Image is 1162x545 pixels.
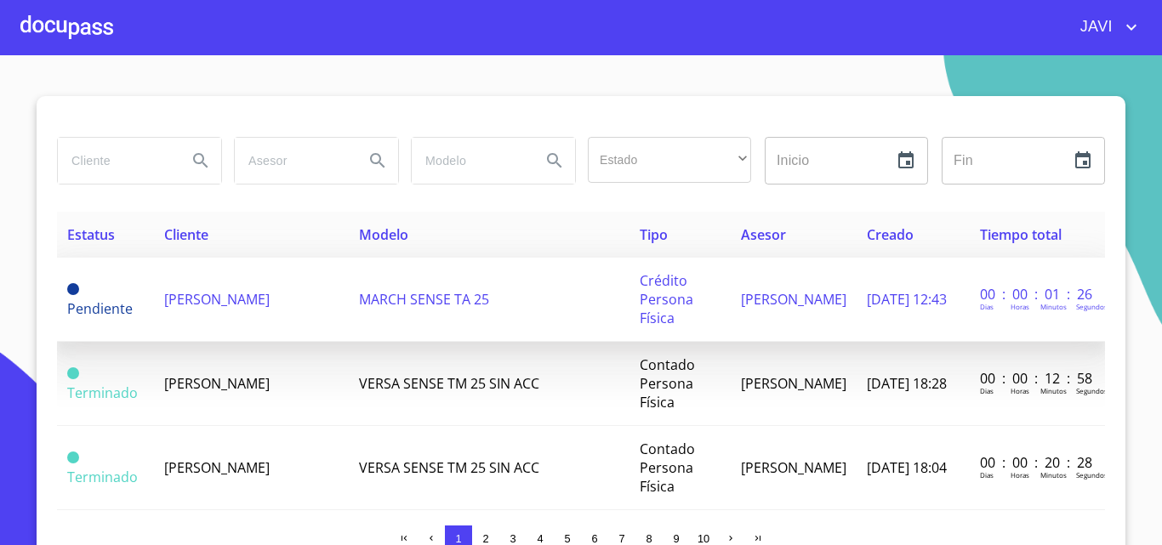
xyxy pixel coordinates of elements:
button: Search [534,140,575,181]
p: Segundos [1076,386,1108,395]
p: Dias [980,470,994,480]
span: Pendiente [67,283,79,295]
p: Minutos [1040,470,1067,480]
span: Terminado [67,367,79,379]
p: 00 : 00 : 20 : 28 [980,453,1095,472]
span: Terminado [67,468,138,486]
p: 00 : 00 : 12 : 58 [980,369,1095,388]
p: Minutos [1040,386,1067,395]
p: Dias [980,386,994,395]
span: 6 [591,532,597,545]
input: search [58,138,174,184]
input: search [235,138,350,184]
span: Cliente [164,225,208,244]
p: 00 : 00 : 01 : 26 [980,285,1095,304]
span: Crédito Persona Física [640,271,693,327]
span: [PERSON_NAME] [741,290,846,309]
span: [PERSON_NAME] [164,374,270,393]
span: [PERSON_NAME] [741,458,846,477]
button: Search [357,140,398,181]
div: ​ [588,137,751,183]
span: [DATE] 12:43 [867,290,947,309]
span: Terminado [67,383,138,402]
span: [DATE] 18:04 [867,458,947,477]
span: [PERSON_NAME] [164,458,270,477]
span: 8 [646,532,652,545]
span: JAVI [1068,14,1121,41]
span: Modelo [359,225,408,244]
span: Estatus [67,225,115,244]
button: account of current user [1068,14,1142,41]
span: Tipo [640,225,668,244]
span: Contado Persona Física [640,440,695,496]
span: 5 [564,532,570,545]
p: Horas [1011,470,1029,480]
p: Horas [1011,386,1029,395]
span: Tiempo total [980,225,1062,244]
span: 10 [698,532,709,545]
span: 2 [482,532,488,545]
span: Contado Persona Física [640,355,695,412]
span: VERSA SENSE TM 25 SIN ACC [359,374,539,393]
span: 9 [673,532,679,545]
span: MARCH SENSE TA 25 [359,290,489,309]
p: Minutos [1040,302,1067,311]
span: [PERSON_NAME] [741,374,846,393]
p: Dias [980,302,994,311]
span: Creado [867,225,914,244]
span: Pendiente [67,299,133,318]
p: Segundos [1076,302,1108,311]
span: [DATE] 18:28 [867,374,947,393]
span: Terminado [67,451,79,463]
span: [PERSON_NAME] [164,290,270,309]
p: Segundos [1076,470,1108,480]
span: Asesor [741,225,786,244]
span: VERSA SENSE TM 25 SIN ACC [359,458,539,477]
span: 7 [618,532,624,545]
span: 3 [510,532,515,545]
input: search [412,138,527,184]
span: 1 [455,532,461,545]
button: Search [180,140,221,181]
span: 4 [537,532,543,545]
p: Horas [1011,302,1029,311]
